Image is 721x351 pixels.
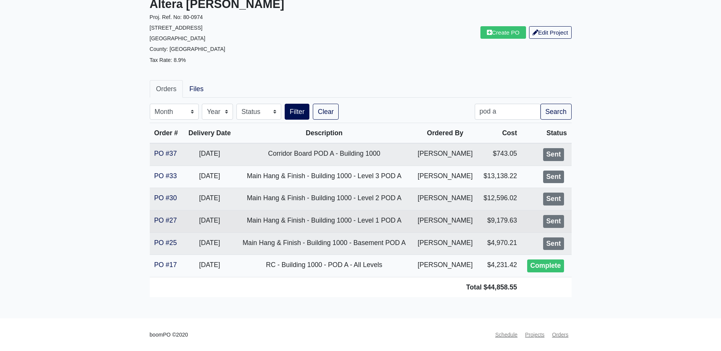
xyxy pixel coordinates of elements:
[475,104,540,120] input: Search
[150,35,206,41] small: [GEOGRAPHIC_DATA]
[527,259,564,272] div: Complete
[521,123,571,144] th: Status
[480,26,526,39] a: Create PO
[412,123,478,144] th: Ordered By
[285,104,309,120] button: Filter
[183,143,236,166] td: [DATE]
[313,104,339,120] a: Clear
[154,150,177,157] a: PO #37
[183,166,236,188] td: [DATE]
[236,143,412,166] td: Corridor Board POD A - Building 1000
[478,166,522,188] td: $13,138.22
[412,143,478,166] td: [PERSON_NAME]
[412,188,478,210] td: [PERSON_NAME]
[154,172,177,180] a: PO #33
[540,104,572,120] button: Search
[183,255,236,277] td: [DATE]
[412,232,478,255] td: [PERSON_NAME]
[543,171,564,183] div: Sent
[522,327,548,342] a: Projects
[236,232,412,255] td: Main Hang & Finish - Building 1000 - Basement POD A
[150,14,203,20] small: Proj. Ref. No: 80-0974
[150,80,183,98] a: Orders
[478,143,522,166] td: $743.05
[154,194,177,202] a: PO #30
[412,210,478,232] td: [PERSON_NAME]
[150,330,188,339] small: boomPO ©2020
[478,232,522,255] td: $4,970.21
[412,166,478,188] td: [PERSON_NAME]
[492,327,521,342] a: Schedule
[478,210,522,232] td: $9,179.63
[150,277,522,297] td: Total $44,858.55
[183,232,236,255] td: [DATE]
[549,327,571,342] a: Orders
[150,123,184,144] th: Order #
[543,148,564,161] div: Sent
[150,25,203,31] small: [STREET_ADDRESS]
[529,26,572,39] a: Edit Project
[478,123,522,144] th: Cost
[543,193,564,206] div: Sent
[236,166,412,188] td: Main Hang & Finish - Building 1000 - Level 3 POD A
[543,237,564,250] div: Sent
[183,188,236,210] td: [DATE]
[236,188,412,210] td: Main Hang & Finish - Building 1000 - Level 2 POD A
[236,123,412,144] th: Description
[183,123,236,144] th: Delivery Date
[236,210,412,232] td: Main Hang & Finish - Building 1000 - Level 1 POD A
[154,261,177,269] a: PO #17
[154,217,177,224] a: PO #27
[543,215,564,228] div: Sent
[183,210,236,232] td: [DATE]
[236,255,412,277] td: RC - Building 1000 - POD A - All Levels
[183,80,210,98] a: Files
[412,255,478,277] td: [PERSON_NAME]
[478,188,522,210] td: $12,596.02
[154,239,177,247] a: PO #25
[150,57,186,63] small: Tax Rate: 8.9%
[150,46,225,52] small: County: [GEOGRAPHIC_DATA]
[478,255,522,277] td: $4,231.42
